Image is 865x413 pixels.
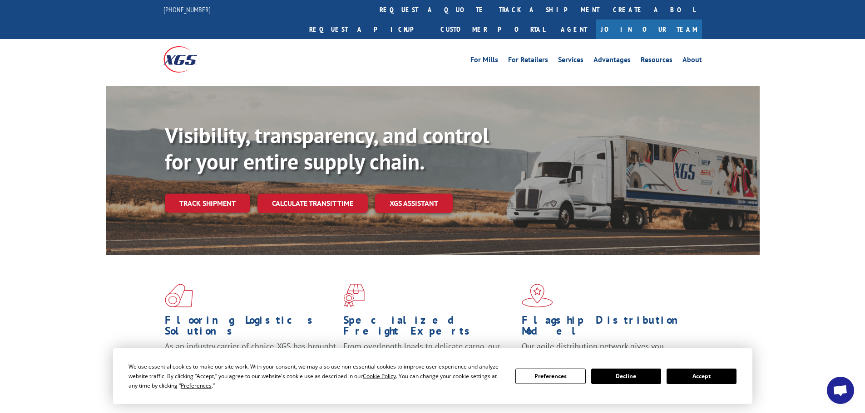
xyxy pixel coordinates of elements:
[470,56,498,66] a: For Mills
[181,382,212,389] span: Preferences
[163,5,211,14] a: [PHONE_NUMBER]
[522,341,689,362] span: Our agile distribution network gives you nationwide inventory management on demand.
[113,348,752,404] div: Cookie Consent Prompt
[552,19,596,39] a: Agent
[165,194,250,213] a: Track shipment
[434,19,552,39] a: Customer Portal
[515,369,585,384] button: Preferences
[129,362,504,390] div: We use essential cookies to make our site work. With your consent, we may also use non-essential ...
[558,56,583,66] a: Services
[522,315,693,341] h1: Flagship Distribution Model
[363,372,396,380] span: Cookie Policy
[682,56,702,66] a: About
[667,369,736,384] button: Accept
[343,341,515,381] p: From overlength loads to delicate cargo, our experienced staff knows the best way to move your fr...
[591,369,661,384] button: Decline
[165,341,336,373] span: As an industry carrier of choice, XGS has brought innovation and dedication to flooring logistics...
[593,56,631,66] a: Advantages
[827,377,854,404] div: Open chat
[165,315,336,341] h1: Flooring Logistics Solutions
[257,194,368,213] a: Calculate transit time
[508,56,548,66] a: For Retailers
[522,284,553,307] img: xgs-icon-flagship-distribution-model-red
[343,284,365,307] img: xgs-icon-focused-on-flooring-red
[165,284,193,307] img: xgs-icon-total-supply-chain-intelligence-red
[165,121,489,175] b: Visibility, transparency, and control for your entire supply chain.
[302,19,434,39] a: Request a pickup
[641,56,672,66] a: Resources
[375,194,453,213] a: XGS ASSISTANT
[596,19,702,39] a: Join Our Team
[343,315,515,341] h1: Specialized Freight Experts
